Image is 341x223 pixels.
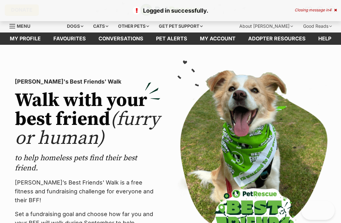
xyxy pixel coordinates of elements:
h2: Walk with your best friend [15,91,160,148]
div: Good Reads [299,20,336,32]
span: (furry or human) [15,108,160,150]
a: Menu [9,20,35,31]
a: Pet alerts [150,32,194,45]
span: Menu [17,23,30,29]
div: Other pets [114,20,153,32]
a: Favourites [47,32,92,45]
p: [PERSON_NAME]’s Best Friends' Walk is a free fitness and fundraising challenge for everyone and t... [15,178,160,205]
a: My account [194,32,242,45]
p: [PERSON_NAME]'s Best Friends' Walk [15,77,160,86]
a: Adopter resources [242,32,312,45]
p: to help homeless pets find their best friend. [15,153,160,173]
div: About [PERSON_NAME] [235,20,297,32]
iframe: Help Scout Beacon - Open [301,201,335,220]
div: Cats [89,20,113,32]
a: My profile [3,32,47,45]
a: conversations [92,32,150,45]
div: Get pet support [154,20,207,32]
div: Dogs [63,20,88,32]
a: Help [312,32,338,45]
